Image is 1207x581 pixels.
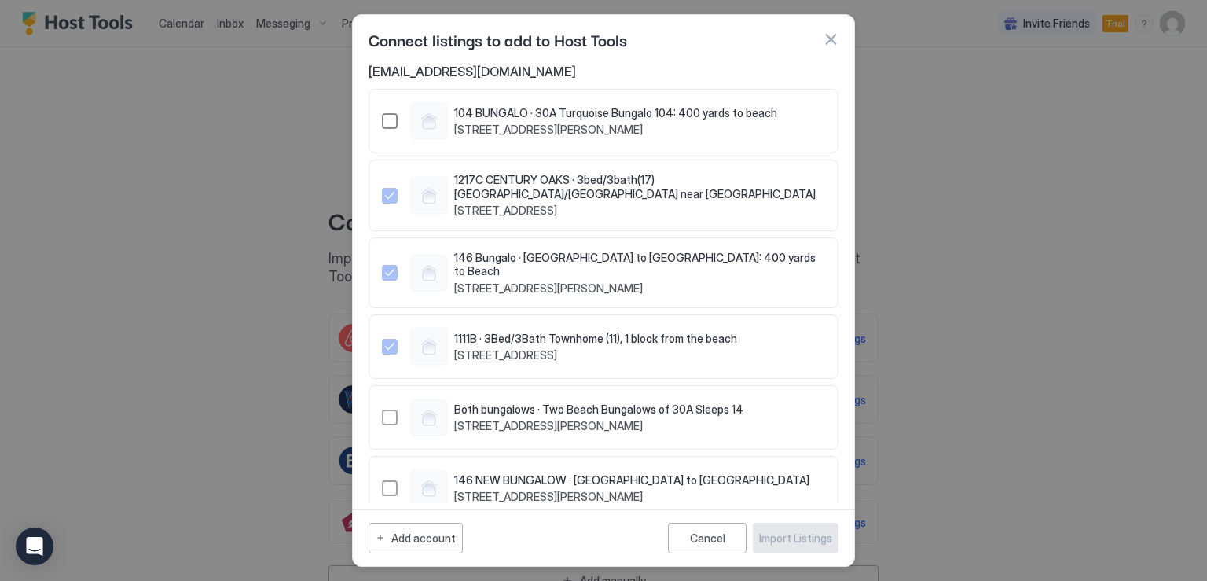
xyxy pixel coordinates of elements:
[454,490,809,504] span: [STREET_ADDRESS][PERSON_NAME]
[454,348,737,362] span: [STREET_ADDRESS]
[454,419,743,433] span: [STREET_ADDRESS][PERSON_NAME]
[382,469,825,507] div: 909297878849441126
[753,523,838,553] button: Import Listings
[382,251,825,296] div: 24157379
[369,523,463,553] button: Add account
[454,403,743,417] span: Both bungalows · Two Beach Bungalows of 30A Sleeps 14
[668,523,747,553] button: Cancel
[382,328,825,366] div: 42663647
[369,28,627,51] span: Connect listings to add to Host Tools
[369,64,838,79] span: [EMAIL_ADDRESS][DOMAIN_NAME]
[759,530,832,546] div: Import Listings
[382,399,825,436] div: 48300402
[454,204,825,218] span: [STREET_ADDRESS]
[382,173,825,218] div: 13679974
[454,332,737,346] span: 1111B · 3Bed/3Bath Townhome (11), 1 block from the beach
[454,123,777,137] span: [STREET_ADDRESS][PERSON_NAME]
[454,281,825,296] span: [STREET_ADDRESS][PERSON_NAME]
[454,473,809,487] span: 146 NEW BUNGALOW · [GEOGRAPHIC_DATA] to [GEOGRAPHIC_DATA]
[16,528,53,565] div: Open Intercom Messenger
[690,531,725,545] div: Cancel
[391,530,456,546] div: Add account
[382,102,825,140] div: 11932352
[454,173,825,200] span: 1217C CENTURY OAKS · 3bed/3bath(17)[GEOGRAPHIC_DATA]/[GEOGRAPHIC_DATA] near [GEOGRAPHIC_DATA]
[454,106,777,120] span: 104 BUNGALO · 30A Turquoise Bungalo 104: 400 yards to beach
[454,251,825,278] span: 146 Bungalo · [GEOGRAPHIC_DATA] to [GEOGRAPHIC_DATA]: 400 yards to Beach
